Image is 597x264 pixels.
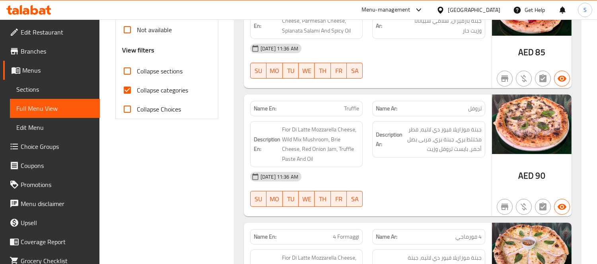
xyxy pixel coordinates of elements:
span: Upsell [21,218,93,227]
div: Menu-management [362,5,410,15]
button: Purchased item [516,199,532,215]
a: Upsell [3,213,100,232]
span: جبنة موزاريلا فيور دي لاتيه، فطر مختلط بري، جبنة بري، مربى بصل أحمر، بايست تروفل وزيت [404,125,482,154]
span: FR [334,193,344,205]
button: SA [347,63,363,79]
button: Available [554,199,570,215]
span: AED [518,168,534,183]
button: FR [331,63,347,79]
span: TH [318,193,327,205]
img: Pizza_truffle638930176814893311.jpg [492,94,572,154]
span: 4 Formaggi [333,233,359,241]
span: Fior Di Latte Mozzarella Cheese, Wild Mix Mushroom, Brie Cheese, Red Onion Jam, Truffle Paste And... [282,125,360,164]
button: WE [299,63,315,79]
button: WE [299,191,315,207]
span: Tomato, Fiordilatte Mozzarella Cheese, Parmesan Cheese, Spianata Salami And Spicy Oil [282,6,360,36]
button: SA [347,191,363,207]
span: AED [518,44,534,60]
button: TU [283,63,299,79]
span: TU [286,193,296,205]
span: MO [270,193,279,205]
a: Menu disclaimer [3,194,100,213]
button: SU [250,191,266,207]
strong: Name Ar: [376,233,397,241]
button: Not has choices [535,199,551,215]
a: Edit Menu [10,118,100,137]
strong: Name Ar: [376,104,397,113]
span: Coverage Report [21,237,93,247]
button: Not branch specific item [497,71,513,87]
span: Menu disclaimer [21,199,93,208]
span: FR [334,65,344,77]
span: [DATE] 11:36 AM [257,173,301,181]
span: تروفل [468,104,482,113]
strong: Description En: [254,11,280,31]
span: Edit Restaurant [21,27,93,37]
button: Available [554,71,570,87]
span: 4 فورماجي [455,233,482,241]
a: Branches [3,42,100,61]
a: Choice Groups [3,137,100,156]
a: Menus [3,61,100,80]
h3: View filters [122,46,154,55]
span: Full Menu View [16,104,93,113]
strong: Name En: [254,233,276,241]
span: [DATE] 11:36 AM [257,45,301,52]
button: Purchased item [516,71,532,87]
span: SA [350,193,360,205]
a: Sections [10,80,100,99]
span: Menus [22,66,93,75]
button: FR [331,191,347,207]
strong: Description Ar: [376,130,403,149]
a: Edit Restaurant [3,23,100,42]
span: WE [302,193,311,205]
span: Sections [16,85,93,94]
span: Choice Groups [21,142,93,151]
strong: Description Ar: [376,11,403,31]
button: TU [283,191,299,207]
button: Not branch specific item [497,199,513,215]
button: TH [315,191,331,207]
span: Truffle [344,104,359,113]
span: TH [318,65,327,77]
strong: Description En: [254,135,280,154]
span: Collapse Choices [137,104,181,114]
span: SU [254,65,263,77]
span: WE [302,65,311,77]
button: TH [315,63,331,79]
span: 90 [536,168,545,183]
span: TU [286,65,296,77]
a: Promotions [3,175,100,194]
button: SU [250,63,266,79]
strong: Name En: [254,104,276,113]
a: Full Menu View [10,99,100,118]
span: 85 [536,44,545,60]
span: SU [254,193,263,205]
span: Edit Menu [16,123,93,132]
span: Promotions [21,180,93,189]
span: MO [270,65,279,77]
span: Branches [21,46,93,56]
button: MO [266,191,282,207]
span: Not available [137,25,172,35]
div: [GEOGRAPHIC_DATA] [448,6,500,14]
span: Coupons [21,161,93,170]
a: Coverage Report [3,232,100,251]
span: طماطم، جبنة موزاريلا فيوردلاتيه، جبنة بارميزان، سلامي سبياناتا وزيت حار [404,6,482,36]
span: SA [350,65,360,77]
button: Not has choices [535,71,551,87]
a: Coupons [3,156,100,175]
button: MO [266,63,282,79]
span: S [583,6,587,14]
span: Collapse categories [137,85,188,95]
span: Collapse sections [137,66,183,76]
